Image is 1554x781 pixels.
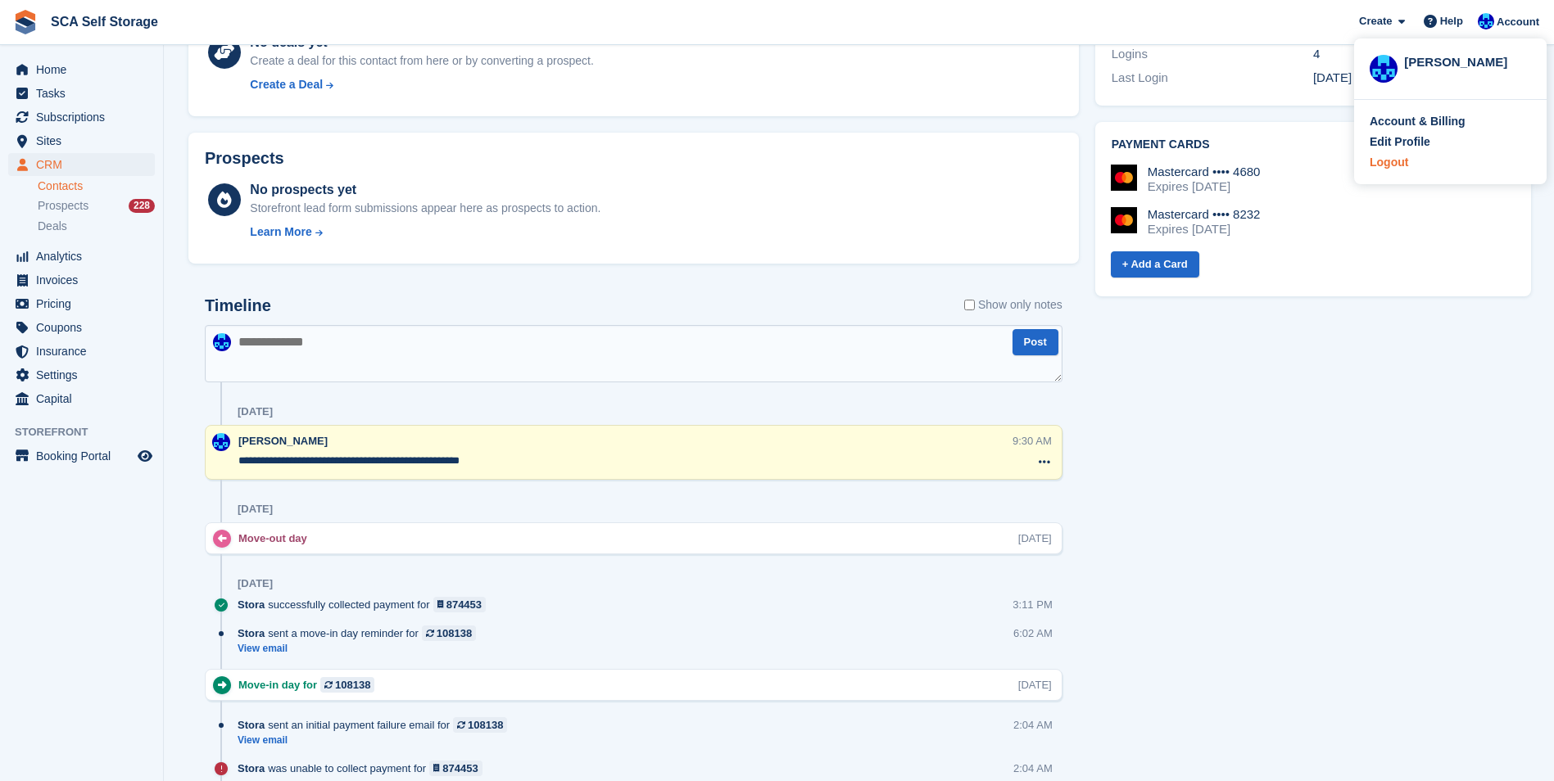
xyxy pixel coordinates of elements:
div: 228 [129,199,155,213]
span: Stora [238,717,265,733]
a: Contacts [38,178,155,194]
div: Account & Billing [1370,113,1466,130]
span: Analytics [36,245,134,268]
div: Mastercard •••• 4680 [1148,165,1261,179]
div: Create a Deal [250,76,323,93]
a: SCA Self Storage [44,8,165,35]
a: View email [238,642,484,656]
span: Sites [36,129,134,152]
a: Prospects 228 [38,197,155,214]
span: CRM [36,153,134,176]
a: 108138 [453,717,507,733]
input: Show only notes [964,296,975,314]
span: Tasks [36,82,134,105]
a: Logout [1370,154,1531,171]
div: 4 [1313,45,1515,64]
div: 108138 [335,677,370,693]
span: Help [1440,13,1463,29]
a: menu [8,106,155,129]
div: 9:30 AM [1013,433,1052,449]
div: No prospects yet [250,180,600,200]
a: Deals [38,218,155,235]
span: Subscriptions [36,106,134,129]
time: 2025-09-15 17:28:20 UTC [1313,70,1401,84]
img: stora-icon-8386f47178a22dfd0bd8f6a31ec36ba5ce8667c1dd55bd0f319d3a0aa187defe.svg [13,10,38,34]
span: Storefront [15,424,163,440]
a: menu [8,363,155,386]
a: Create a Deal [250,76,593,93]
h2: Timeline [205,296,271,315]
h2: Payment cards [1112,138,1515,151]
div: Move-out day [238,530,315,546]
div: [DATE] [238,503,273,516]
a: 108138 [422,625,476,641]
div: 2:04 AM [1013,761,1053,776]
div: [DATE] [1018,530,1052,546]
h2: Prospects [205,149,284,168]
span: Stora [238,761,265,776]
a: + Add a Card [1111,251,1199,278]
span: Invoices [36,269,134,291]
span: Insurance [36,340,134,363]
button: Post [1013,329,1058,356]
div: Logout [1370,154,1408,171]
div: 874453 [442,761,478,776]
div: Learn More [250,223,311,241]
div: sent an initial payment failure email for [238,717,515,733]
a: menu [8,292,155,315]
span: Account [1497,14,1539,30]
a: menu [8,129,155,152]
div: [DATE] [238,405,273,418]
a: 108138 [320,677,374,693]
span: Deals [38,219,67,234]
img: Mastercard Logo [1111,165,1137,191]
a: menu [8,153,155,176]
div: Expires [DATE] [1148,179,1261,194]
div: sent a move-in day reminder for [238,625,484,641]
a: Preview store [135,446,155,466]
div: 2:04 AM [1013,717,1053,733]
a: Edit Profile [1370,133,1531,151]
div: Mastercard •••• 8232 [1148,207,1261,222]
a: Learn More [250,223,600,241]
span: Prospects [38,198,88,214]
span: Capital [36,387,134,410]
img: Kelly Neesham [1478,13,1494,29]
div: [DATE] [1018,677,1052,693]
div: 108138 [437,625,472,641]
img: Kelly Neesham [1370,55,1398,83]
label: Show only notes [964,296,1062,314]
a: menu [8,82,155,105]
div: 6:02 AM [1013,625,1053,641]
span: Stora [238,625,265,641]
a: View email [238,734,515,747]
span: Create [1359,13,1392,29]
div: Storefront lead form submissions appear here as prospects to action. [250,200,600,217]
div: Create a deal for this contact from here or by converting a prospect. [250,52,593,70]
div: 108138 [468,717,503,733]
a: menu [8,340,155,363]
div: successfully collected payment for [238,597,494,612]
a: menu [8,445,155,467]
a: 874453 [433,597,487,612]
div: 874453 [446,597,482,612]
div: 3:11 PM [1013,597,1052,612]
a: Account & Billing [1370,113,1531,130]
span: Pricing [36,292,134,315]
a: menu [8,58,155,81]
img: Kelly Neesham [212,433,230,451]
a: menu [8,245,155,268]
img: Kelly Neesham [213,333,231,351]
span: Coupons [36,316,134,339]
div: Expires [DATE] [1148,222,1261,237]
div: was unable to collect payment for [238,761,491,776]
a: 874453 [429,761,483,776]
div: Logins [1112,45,1313,64]
span: [PERSON_NAME] [238,435,328,447]
img: Mastercard Logo [1111,207,1137,233]
div: [PERSON_NAME] [1404,53,1531,68]
div: Last Login [1112,69,1313,88]
a: menu [8,316,155,339]
div: Edit Profile [1370,133,1430,151]
span: Settings [36,363,134,386]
